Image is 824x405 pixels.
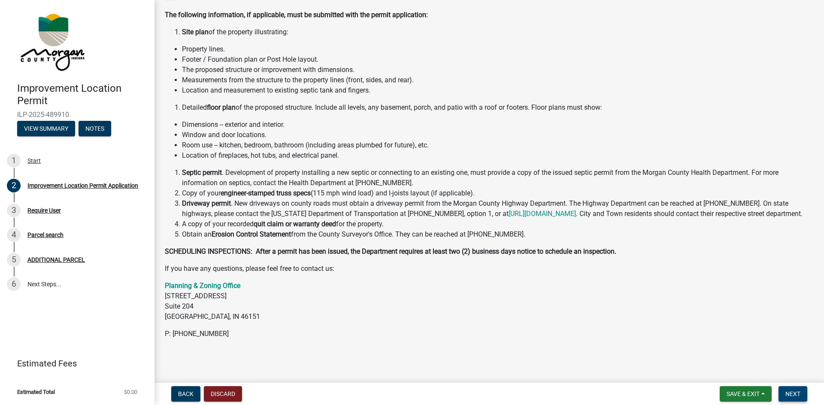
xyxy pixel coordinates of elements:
[165,11,428,19] strong: The following information, if applicable, must be submitted with the permit application:
[779,386,807,402] button: Next
[182,85,814,96] li: Location and measurement to existing septic tank and fingers.
[182,229,814,240] li: Obtain an from the County Surveyor's Office. They can be reached at [PHONE_NUMBER].
[509,210,576,218] a: [URL][DOMAIN_NAME]
[7,355,141,372] a: Estimated Fees
[27,257,85,263] div: ADDITIONAL PARCEL
[7,277,21,291] div: 6
[785,390,800,397] span: Next
[720,386,772,402] button: Save & Exit
[182,140,814,150] li: Room use -- kitchen, bedroom, bathroom (including areas plumbed for future), etc.
[254,220,336,228] strong: quit claim or warranty deed
[182,27,814,37] li: of the property illustrating:
[182,65,814,75] li: The proposed structure or improvement with dimensions.
[7,179,21,192] div: 2
[171,386,200,402] button: Back
[27,158,41,164] div: Start
[182,54,814,65] li: Footer / Foundation plan or Post Hole layout.
[182,102,814,113] li: Detailed of the proposed structure. Include all levels, any basement, porch, and patio with a roo...
[182,120,814,130] li: Dimensions -- exterior and interior.
[182,188,814,198] li: Copy of your (115 mph wind load) and I-joists layout (if applicable).
[165,264,814,274] p: If you have any questions, please feel free to contact us:
[17,111,137,119] span: ILP-2025-489910
[7,154,21,168] div: 1
[165,247,616,255] strong: SCHEDULING INSPECTIONS: After a permit has been issued, the Department requires at least two (2) ...
[17,9,86,73] img: Morgan County, Indiana
[182,130,814,140] li: Window and door locations.
[165,329,814,339] p: P: [PHONE_NUMBER]
[182,168,222,177] strong: Septic permit
[27,183,138,189] div: Improvement Location Permit Application
[204,386,242,402] button: Discard
[182,199,231,207] strong: Driveway permit
[27,207,61,213] div: Require User
[221,189,311,197] strong: engineer-stamped truss specs
[79,126,111,132] wm-modal-confirm: Notes
[182,198,814,219] li: . New driveways on county roads must obtain a driveway permit from the Morgan County Highway Depa...
[17,389,55,395] span: Estimated Total
[165,282,240,290] a: Planning & Zoning Office
[182,44,814,54] li: Property lines.
[27,232,64,238] div: Parcel search
[7,228,21,242] div: 4
[79,121,111,136] button: Notes
[212,230,291,238] strong: Erosion Control Statement
[182,219,814,229] li: A copy of your recorded for the property.
[182,168,814,188] li: . Development of property installing a new septic or connecting to an existing one, must provide ...
[178,390,194,397] span: Back
[182,150,814,161] li: Location of fireplaces, hot tubs, and electrical panel.
[7,253,21,267] div: 5
[17,82,148,107] h4: Improvement Location Permit
[17,126,75,132] wm-modal-confirm: Summary
[727,390,760,397] span: Save & Exit
[182,28,209,36] strong: Site plan
[7,204,21,217] div: 3
[165,281,814,322] p: [STREET_ADDRESS] Suite 204 [GEOGRAPHIC_DATA], IN 46151
[182,75,814,85] li: Measurements from the structure to the property lines (front, sides, and rear).
[17,121,75,136] button: View Summary
[124,389,137,395] span: $0.00
[207,103,236,111] strong: floor plan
